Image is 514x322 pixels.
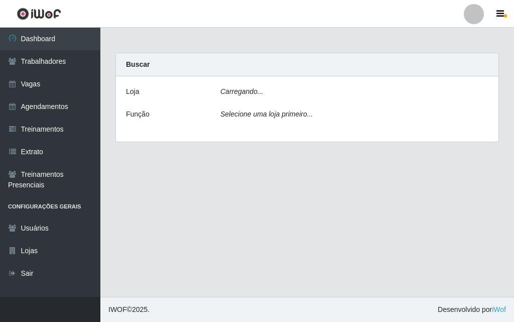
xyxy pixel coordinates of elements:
img: CoreUI Logo [17,8,61,20]
i: Selecione uma loja primeiro... [220,110,313,118]
span: Desenvolvido por [438,304,506,315]
span: © 2025 . [108,304,150,315]
label: Função [126,109,150,120]
a: iWof [492,305,506,313]
span: IWOF [108,305,127,313]
label: Loja [126,86,139,97]
strong: Buscar [126,60,150,68]
i: Carregando... [220,87,264,95]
